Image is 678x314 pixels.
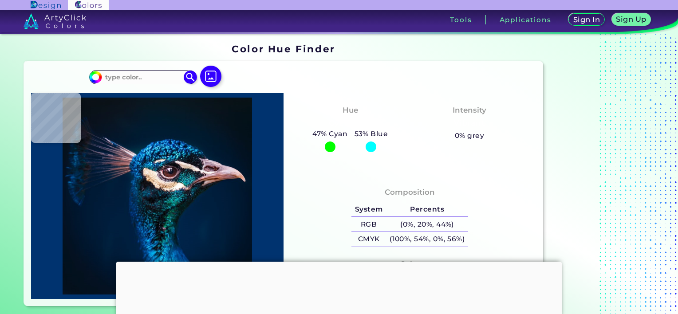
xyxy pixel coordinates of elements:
h5: (0%, 20%, 44%) [386,217,468,232]
img: icon search [184,71,197,84]
h3: Vibrant [450,118,489,129]
img: img_pavlin.jpg [35,98,279,294]
iframe: Advertisement [547,40,658,310]
h4: Hue [343,104,358,117]
img: ArtyClick Design logo [31,1,60,9]
h1: Color Hue Finder [232,42,335,55]
h5: (100%, 54%, 0%, 56%) [386,232,468,247]
input: type color.. [102,71,184,83]
h5: System [351,202,386,217]
h5: RGB [351,217,386,232]
h3: Tools [450,16,472,23]
h5: 47% Cyan [309,128,351,140]
h5: CMYK [351,232,386,247]
h4: Intensity [453,104,486,117]
h4: Composition [385,186,435,199]
img: logo_artyclick_colors_white.svg [24,13,86,29]
h5: 0% grey [455,130,484,141]
a: Sign In [568,13,605,26]
h5: Percents [386,202,468,217]
h5: Sign Up [616,16,646,23]
a: Sign Up [612,13,651,26]
img: icon picture [200,66,221,87]
h4: Color [400,258,420,271]
h5: 53% Blue [351,128,391,140]
h5: Sign In [573,16,600,23]
h3: Cyan-Blue [325,118,375,129]
h3: Applications [500,16,552,23]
